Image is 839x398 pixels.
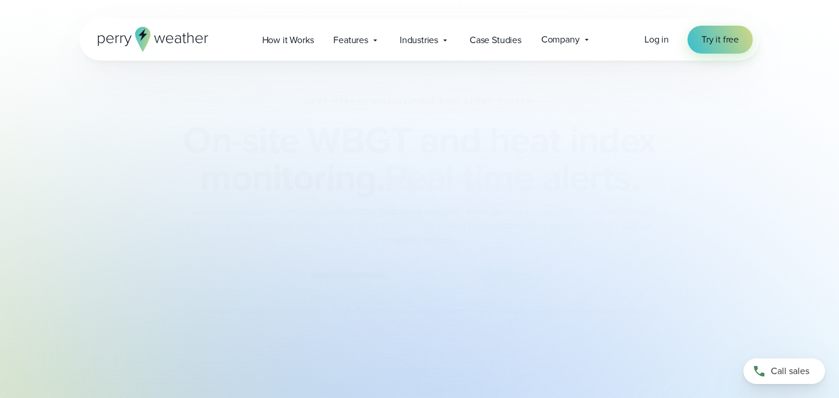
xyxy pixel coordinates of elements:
[771,364,809,378] span: Call sales
[252,28,324,52] a: How it Works
[541,33,580,47] span: Company
[701,33,739,47] span: Try it free
[400,33,438,47] span: Industries
[688,26,753,54] a: Try it free
[743,358,825,384] a: Call sales
[460,28,531,52] a: Case Studies
[262,33,314,47] span: How it Works
[470,33,521,47] span: Case Studies
[644,33,669,46] span: Log in
[644,33,669,47] a: Log in
[333,33,368,47] span: Features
